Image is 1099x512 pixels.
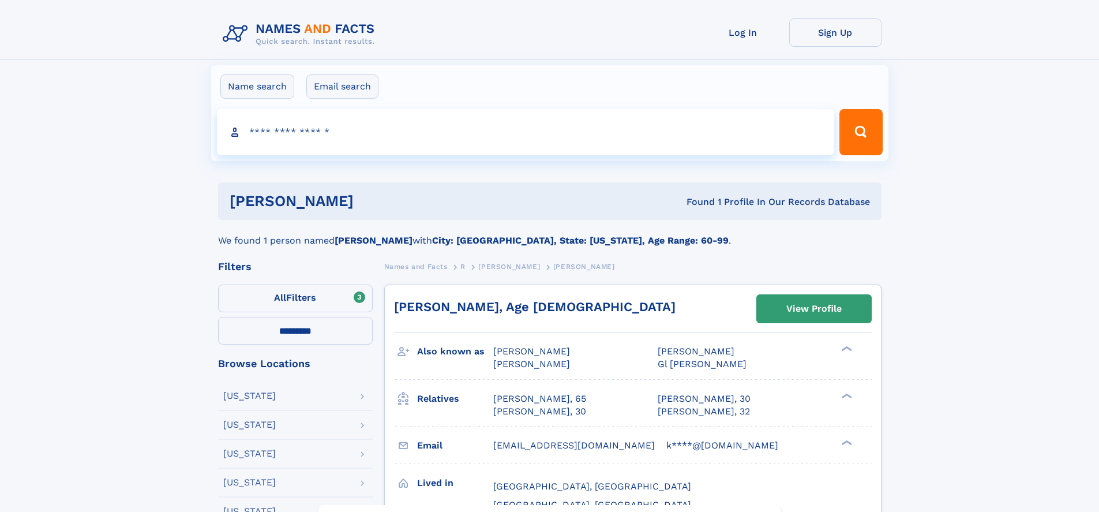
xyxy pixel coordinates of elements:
[658,393,751,405] a: [PERSON_NAME], 30
[658,358,747,369] span: Gl [PERSON_NAME]
[789,18,882,47] a: Sign Up
[223,449,276,458] div: [US_STATE]
[493,499,691,510] span: [GEOGRAPHIC_DATA], [GEOGRAPHIC_DATA]
[493,481,691,492] span: [GEOGRAPHIC_DATA], [GEOGRAPHIC_DATA]
[478,263,540,271] span: [PERSON_NAME]
[493,346,570,357] span: [PERSON_NAME]
[553,263,615,271] span: [PERSON_NAME]
[218,358,373,369] div: Browse Locations
[223,420,276,429] div: [US_STATE]
[658,405,750,418] a: [PERSON_NAME], 32
[658,346,734,357] span: [PERSON_NAME]
[417,342,493,361] h3: Also known as
[520,196,870,208] div: Found 1 Profile In Our Records Database
[417,473,493,493] h3: Lived in
[218,261,373,272] div: Filters
[417,436,493,455] h3: Email
[460,263,466,271] span: R
[306,74,378,99] label: Email search
[218,285,373,312] label: Filters
[218,18,384,50] img: Logo Names and Facts
[384,259,448,274] a: Names and Facts
[218,220,882,248] div: We found 1 person named with .
[394,300,676,314] a: [PERSON_NAME], Age [DEMOGRAPHIC_DATA]
[839,109,882,155] button: Search Button
[460,259,466,274] a: R
[493,405,586,418] a: [PERSON_NAME], 30
[493,440,655,451] span: [EMAIL_ADDRESS][DOMAIN_NAME]
[223,391,276,401] div: [US_STATE]
[335,235,412,246] b: [PERSON_NAME]
[697,18,789,47] a: Log In
[839,345,853,353] div: ❯
[493,393,586,405] a: [PERSON_NAME], 65
[220,74,294,99] label: Name search
[839,392,853,399] div: ❯
[478,259,540,274] a: [PERSON_NAME]
[417,389,493,409] h3: Relatives
[223,478,276,487] div: [US_STATE]
[217,109,835,155] input: search input
[493,358,570,369] span: [PERSON_NAME]
[230,194,520,208] h1: [PERSON_NAME]
[432,235,729,246] b: City: [GEOGRAPHIC_DATA], State: [US_STATE], Age Range: 60-99
[786,296,842,322] div: View Profile
[839,439,853,446] div: ❯
[757,295,871,323] a: View Profile
[274,292,286,303] span: All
